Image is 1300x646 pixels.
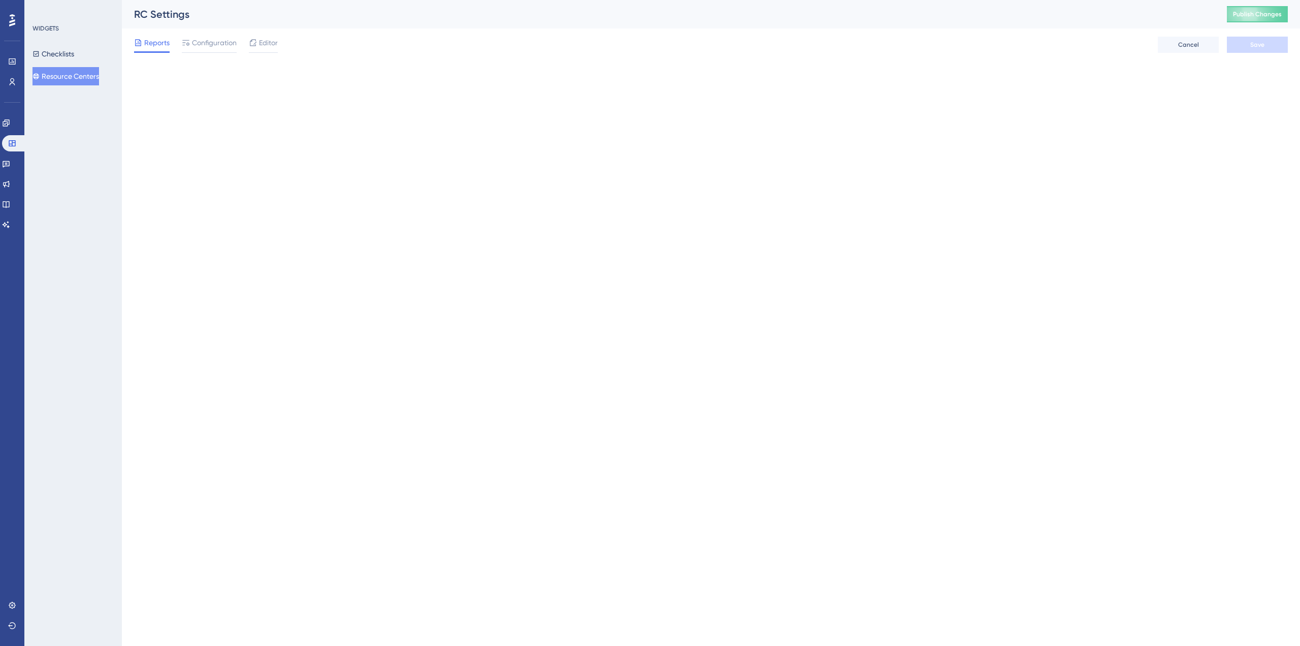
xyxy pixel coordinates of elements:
[259,37,278,49] span: Editor
[1227,6,1288,22] button: Publish Changes
[134,7,1201,21] div: RC Settings
[1233,10,1282,18] span: Publish Changes
[192,37,237,49] span: Configuration
[1250,41,1264,49] span: Save
[1257,606,1288,636] iframe: UserGuiding AI Assistant Launcher
[1158,37,1219,53] button: Cancel
[1178,41,1199,49] span: Cancel
[144,37,170,49] span: Reports
[32,67,99,85] button: Resource Centers
[32,45,74,63] button: Checklists
[1227,37,1288,53] button: Save
[32,24,59,33] div: WIDGETS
